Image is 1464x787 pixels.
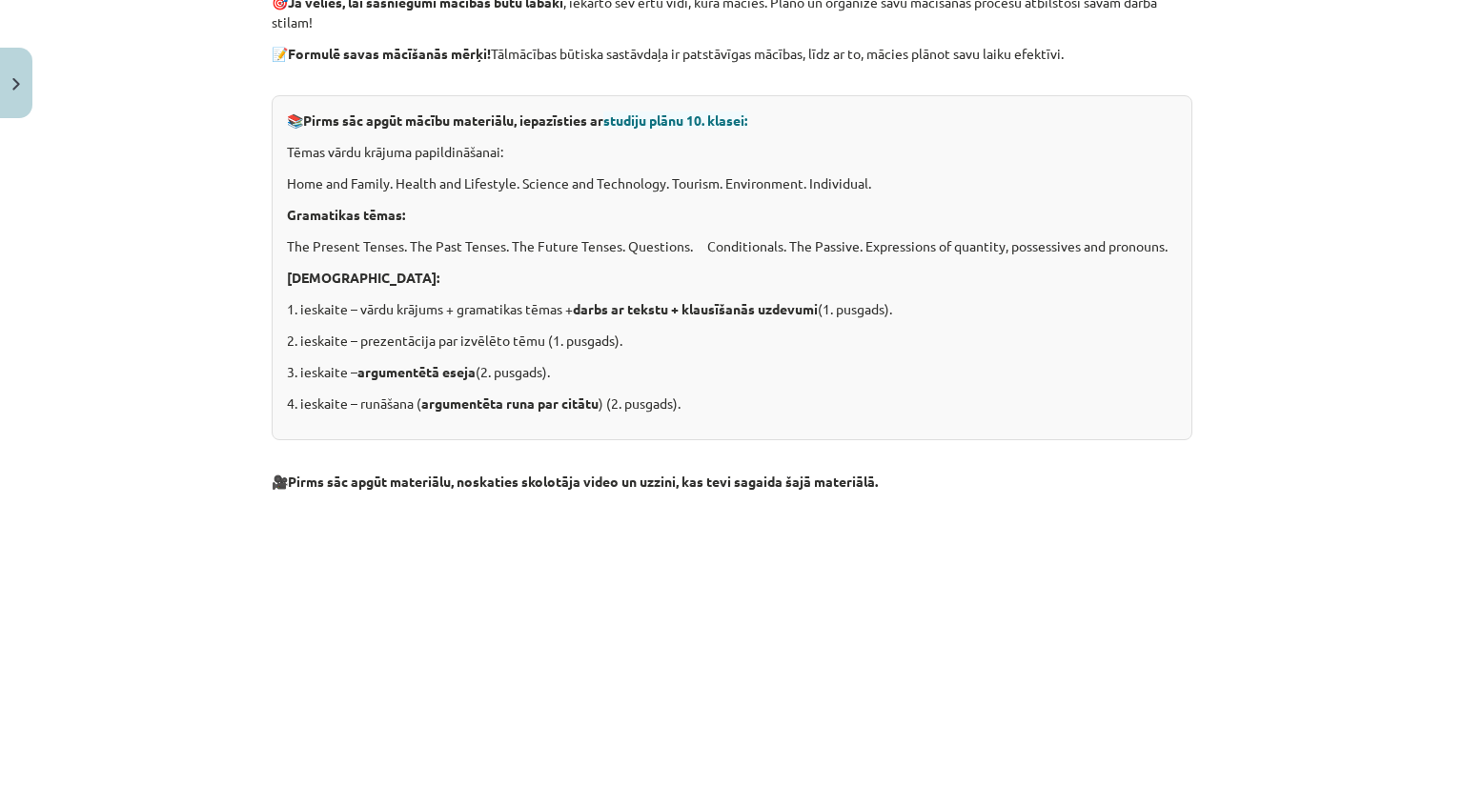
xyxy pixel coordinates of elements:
[272,472,1192,492] p: 🎥
[573,300,818,317] strong: darbs ar tekstu + klausīšanās uzdevumi
[287,331,1177,351] p: 2. ieskaite – prezentācija par izvēlēto tēmu (1. pusgads).
[287,299,1177,319] p: 1. ieskaite – vārdu krājums + gramatikas tēmas + (1. pusgads).
[287,173,1177,193] p: Home and Family. Health and Lifestyle. Science and Technology. Tourism. Environment. Individual.
[603,111,747,129] span: studiju plānu 10. klasei:
[287,362,1177,382] p: 3. ieskaite – (2. pusgads).
[287,111,1177,131] p: 📚
[287,393,1177,414] p: 4. ieskaite – runāšana ( ) (2. pusgads).
[12,78,20,91] img: icon-close-lesson-0947bae3869378f0d4975bcd49f059093ad1ed9edebbc8119c70593378902aed.svg
[287,236,1177,256] p: The Present Tenses. The Past Tenses. The Future Tenses. Questions. Conditionals. The Passive. Exp...
[303,111,747,129] strong: Pirms sāc apgūt mācību materiālu, iepazīsties ar
[272,44,1192,84] p: 📝 Tālmācības būtiska sastāvdaļa ir patstāvīgas mācības, līdz ar to, mācies plānot savu laiku efek...
[288,473,878,490] strong: Pirms sāc apgūt materiālu, noskaties skolotāja video un uzzini, kas tevi sagaida šajā materiālā.
[287,142,1177,162] p: Tēmas vārdu krājuma papildināšanai:
[421,394,599,412] strong: argumentēta runa par citātu
[287,269,439,286] strong: [DEMOGRAPHIC_DATA]:
[357,363,476,380] strong: argumentētā eseja
[287,206,405,223] strong: Gramatikas tēmas:
[288,45,491,62] strong: Formulē savas mācīšanās mērķi!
